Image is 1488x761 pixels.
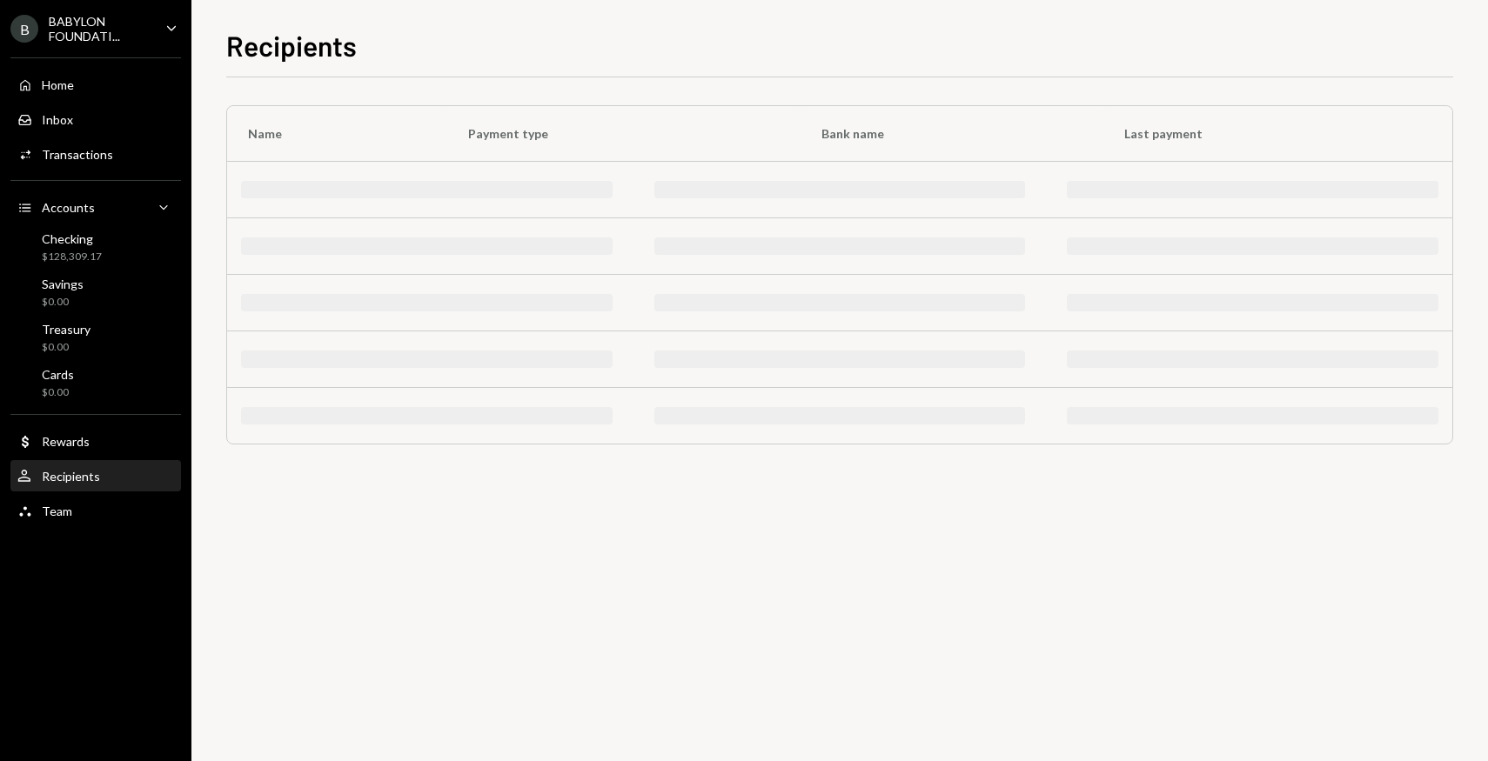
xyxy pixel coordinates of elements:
div: $128,309.17 [42,250,102,264]
div: B [10,15,38,43]
div: Savings [42,277,84,291]
div: $0.00 [42,340,90,355]
div: Recipients [42,469,100,484]
a: Rewards [10,425,181,457]
th: Name [227,106,447,162]
a: Recipients [10,460,181,491]
div: Home [42,77,74,92]
div: Accounts [42,200,95,215]
div: Inbox [42,112,73,127]
div: BABYLON FOUNDATI... [49,14,151,43]
a: Cards$0.00 [10,362,181,404]
div: Transactions [42,147,113,162]
a: Home [10,69,181,100]
a: Accounts [10,191,181,223]
th: Payment type [447,106,801,162]
th: Last payment [1103,106,1452,162]
div: Treasury [42,322,90,337]
h1: Recipients [226,28,357,63]
div: Rewards [42,434,90,449]
th: Bank name [801,106,1103,162]
div: Cards [42,367,74,382]
div: Team [42,504,72,518]
a: Team [10,495,181,526]
div: $0.00 [42,385,74,400]
a: Transactions [10,138,181,170]
a: Inbox [10,103,181,135]
a: Savings$0.00 [10,271,181,313]
a: Treasury$0.00 [10,317,181,358]
a: Checking$128,309.17 [10,226,181,268]
div: Checking [42,231,102,246]
div: $0.00 [42,295,84,310]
